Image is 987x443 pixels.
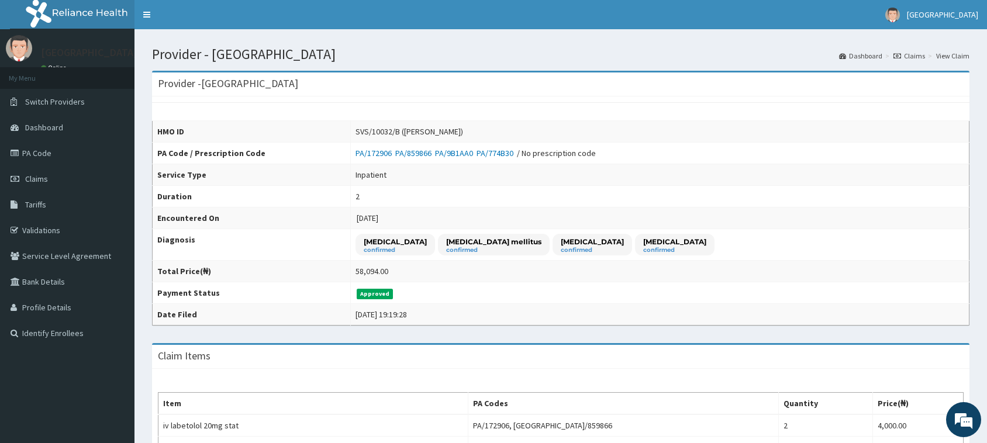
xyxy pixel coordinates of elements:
img: User Image [6,35,32,61]
span: Claims [25,174,48,184]
th: Price(₦) [873,393,964,415]
td: iv labetolol 20mg stat [158,414,468,437]
span: Switch Providers [25,96,85,107]
a: PA/859866 [395,148,435,158]
div: Inpatient [356,169,386,181]
small: confirmed [364,247,427,253]
th: Total Price(₦) [153,261,351,282]
a: View Claim [936,51,969,61]
th: Diagnosis [153,229,351,261]
span: Dashboard [25,122,63,133]
h3: Provider - [GEOGRAPHIC_DATA] [158,78,298,89]
small: confirmed [446,247,541,253]
div: SVS/10032/B ([PERSON_NAME]) [356,126,463,137]
p: [GEOGRAPHIC_DATA] [41,47,137,58]
td: 4,000.00 [873,414,964,437]
p: [MEDICAL_DATA] [561,237,624,247]
small: confirmed [561,247,624,253]
p: [MEDICAL_DATA] mellitus [446,237,541,247]
div: [DATE] 19:19:28 [356,309,407,320]
p: [MEDICAL_DATA] [643,237,706,247]
div: 58,094.00 [356,265,388,277]
td: 2 [778,414,872,437]
span: [DATE] [357,213,378,223]
p: [MEDICAL_DATA] [364,237,427,247]
a: Online [41,64,69,72]
span: Approved [357,289,394,299]
th: PA Codes [468,393,778,415]
th: Date Filed [153,304,351,326]
th: Item [158,393,468,415]
h1: Provider - [GEOGRAPHIC_DATA] [152,47,969,62]
a: Dashboard [839,51,882,61]
a: PA/774B30 [477,148,517,158]
img: User Image [885,8,900,22]
th: HMO ID [153,121,351,143]
th: Encountered On [153,207,351,229]
span: [GEOGRAPHIC_DATA] [907,9,978,20]
th: Duration [153,186,351,207]
th: Service Type [153,164,351,186]
a: PA/172906 [356,148,395,158]
th: Payment Status [153,282,351,304]
th: Quantity [778,393,872,415]
h3: Claim Items [158,351,210,361]
a: PA/9B1AA0 [435,148,477,158]
th: PA Code / Prescription Code [153,143,351,164]
td: PA/172906, [GEOGRAPHIC_DATA]/859866 [468,414,778,437]
a: Claims [893,51,925,61]
div: 2 [356,191,360,202]
small: confirmed [643,247,706,253]
div: / No prescription code [356,147,596,159]
span: Tariffs [25,199,46,210]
